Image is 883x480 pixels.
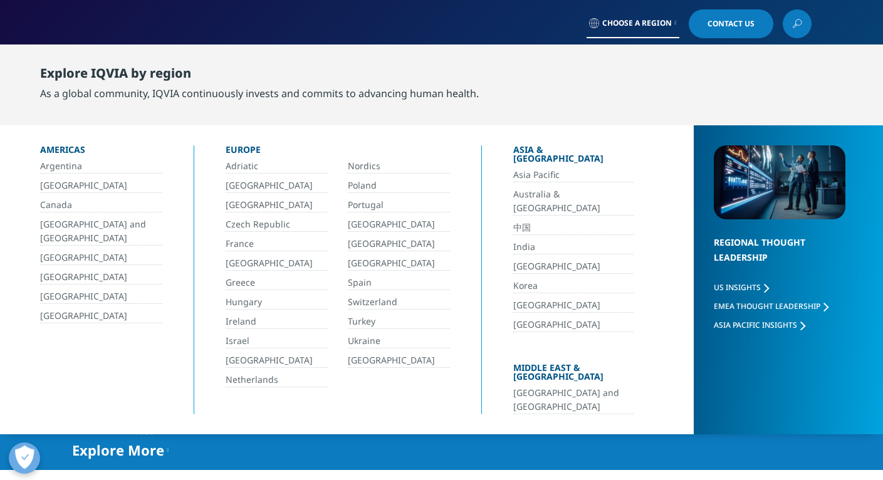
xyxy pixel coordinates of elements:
div: Explore IQVIA by region [40,66,479,86]
img: 2093_analyzing-data-using-big-screen-display-and-laptop.png [714,145,845,219]
a: Ireland [226,315,328,329]
a: [GEOGRAPHIC_DATA] [226,353,328,368]
a: [GEOGRAPHIC_DATA] [226,179,328,193]
div: Regional Thought Leadership [714,235,845,281]
a: [GEOGRAPHIC_DATA] [513,298,634,313]
a: [GEOGRAPHIC_DATA] and [GEOGRAPHIC_DATA] [40,217,162,246]
a: [GEOGRAPHIC_DATA] [40,270,162,284]
a: EMEA Thought Leadership [714,301,828,311]
a: Hungary [226,295,328,310]
a: Asia Pacific Insights [714,320,805,330]
a: [GEOGRAPHIC_DATA] [226,256,328,271]
a: Nordics [348,159,450,174]
span: Explore More [72,442,164,457]
a: Switzerland [348,295,450,310]
a: [GEOGRAPHIC_DATA] [40,179,162,193]
a: France [226,237,328,251]
a: Ukraine [348,334,450,348]
a: [GEOGRAPHIC_DATA] [40,290,162,304]
a: Spain [348,276,450,290]
a: Czech Republic [226,217,328,232]
a: [GEOGRAPHIC_DATA] [348,237,450,251]
a: Korea [513,279,634,293]
div: Asia & [GEOGRAPHIC_DATA] [513,145,634,168]
a: India [513,240,634,254]
div: Europe [226,145,450,159]
span: Contact Us [708,20,755,28]
a: [GEOGRAPHIC_DATA] [513,318,634,332]
a: Portugal [348,198,450,212]
a: Argentina [40,159,162,174]
a: Turkey [348,315,450,329]
nav: Primary [177,44,812,103]
a: [GEOGRAPHIC_DATA] [348,353,450,368]
a: [GEOGRAPHIC_DATA] [226,198,328,212]
a: Australia & [GEOGRAPHIC_DATA] [513,187,634,216]
a: [GEOGRAPHIC_DATA] [513,259,634,274]
a: [GEOGRAPHIC_DATA] [348,256,450,271]
span: EMEA Thought Leadership [714,301,820,311]
span: Asia Pacific Insights [714,320,797,330]
div: Americas [40,145,162,159]
a: Asia Pacific [513,168,634,182]
a: Contact Us [689,9,773,38]
button: 打开偏好 [9,442,40,474]
a: Poland [348,179,450,193]
a: Israel [226,334,328,348]
span: Choose a Region [602,18,672,28]
a: 中国 [513,221,634,235]
a: Adriatic [226,159,328,174]
a: Canada [40,198,162,212]
a: Netherlands [226,373,328,387]
span: US Insights [714,282,761,293]
a: US Insights [714,282,769,293]
a: [GEOGRAPHIC_DATA] [40,309,162,323]
a: Greece [226,276,328,290]
div: As a global community, IQVIA continuously invests and commits to advancing human health. [40,86,479,101]
a: [GEOGRAPHIC_DATA] [348,217,450,232]
div: Middle East & [GEOGRAPHIC_DATA] [513,363,634,386]
a: [GEOGRAPHIC_DATA] and [GEOGRAPHIC_DATA] [513,386,634,414]
a: [GEOGRAPHIC_DATA] [40,251,162,265]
